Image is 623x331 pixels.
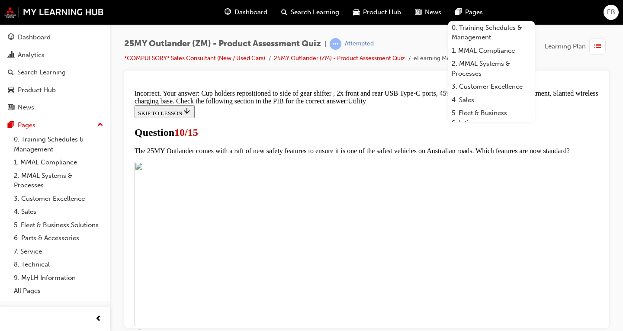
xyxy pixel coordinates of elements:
a: 5. Fleet & Business Solutions [448,106,535,129]
div: Product Hub [18,85,56,95]
span: prev-icon [95,314,102,325]
a: car-iconProduct Hub [346,3,408,21]
span: 25MY Outlander (ZM) - Product Assessment Quiz [124,39,321,49]
a: search-iconSearch Learning [274,3,346,21]
a: 2. MMAL Systems & Processes [10,169,107,192]
span: news-icon [415,7,421,18]
a: 0. Training Schedules & Management [448,21,535,44]
a: 2. MMAL Systems & Processes [448,57,535,80]
a: All Pages [10,284,107,298]
a: pages-iconPages [448,3,490,21]
span: Dashboard [234,7,267,17]
a: 4. Sales [10,205,107,219]
span: car-icon [353,7,360,18]
a: 4. Sales [448,93,535,107]
a: Product Hub [3,82,107,98]
button: Learning Plan [545,38,609,55]
button: Pages [3,117,107,133]
span: chart-icon [8,51,14,59]
span: car-icon [8,87,14,94]
span: News [425,7,441,17]
a: 1. MMAL Compliance [448,44,535,58]
a: Dashboard [3,29,107,45]
span: news-icon [8,104,14,112]
a: 8. Technical [10,258,107,271]
span: pages-icon [455,7,462,18]
a: News [3,100,107,116]
div: Attempted [345,40,374,48]
span: guage-icon [225,7,231,18]
a: 1. MMAL Compliance [10,156,107,169]
button: DashboardAnalyticsSearch LearningProduct HubNews [3,28,107,117]
button: SKIP TO LESSON [3,19,64,32]
a: 5. Fleet & Business Solutions [10,219,107,232]
img: mmal [4,6,104,18]
a: Search Learning [3,64,107,80]
span: pages-icon [8,122,14,129]
a: *COMPULSORY* Sales Consultant (New / Used Cars) [124,55,265,62]
span: list-icon [594,41,601,52]
a: Analytics [3,47,107,63]
a: 25MY Outlander (ZM) - Product Assessment Quiz [274,55,405,62]
a: 3. Customer Excellence [448,80,535,93]
span: Search Learning [291,7,339,17]
a: 0. Training Schedules & Management [10,133,107,156]
a: 9. MyLH Information [10,271,107,285]
a: guage-iconDashboard [218,3,274,21]
div: Incorrect. Your answer: Cup holders repositioned to side of gear shifter , 2x front and rear USB ... [3,3,468,19]
span: Learning Plan [545,42,586,51]
div: Dashboard [18,32,51,42]
a: 6. Parts & Accessories [10,231,107,245]
a: 3. Customer Excellence [10,192,107,206]
span: Pages [465,7,483,17]
span: up-icon [97,119,103,131]
span: search-icon [281,7,287,18]
button: EB [604,5,619,20]
div: Pages [18,120,35,130]
span: search-icon [8,69,14,77]
span: Product Hub [363,7,401,17]
li: eLearning Module View [414,54,477,64]
span: EB [607,7,615,17]
span: guage-icon [8,34,14,42]
span: learningRecordVerb_ATTEMPT-icon [330,38,341,50]
div: Search Learning [17,67,66,77]
a: news-iconNews [408,3,448,21]
span: | [324,39,326,49]
a: 7. Service [10,245,107,258]
span: SKIP TO LESSON [7,24,60,30]
div: News [18,103,34,112]
div: Analytics [18,50,45,60]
